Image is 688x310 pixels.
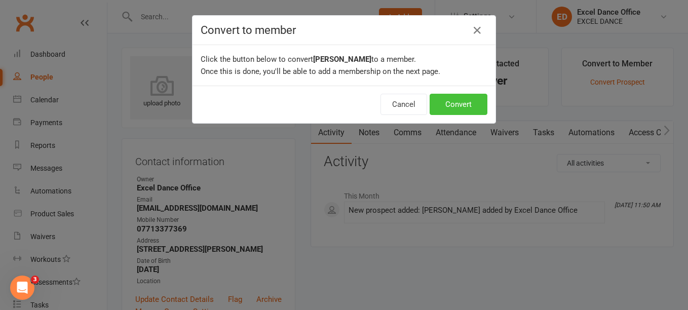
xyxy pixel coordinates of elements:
[380,94,427,115] button: Cancel
[10,276,34,300] iframe: Intercom live chat
[430,94,487,115] button: Convert
[469,22,485,38] button: Close
[31,276,39,284] span: 3
[193,45,495,86] div: Click the button below to convert to a member. Once this is done, you'll be able to add a members...
[313,55,371,64] b: [PERSON_NAME]
[201,24,487,36] h4: Convert to member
